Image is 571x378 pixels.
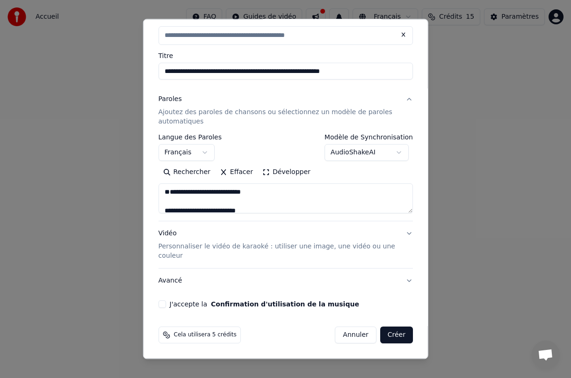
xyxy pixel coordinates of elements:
[158,242,398,261] p: Personnaliser le vidéo de karaoké : utiliser une image, une vidéo ou une couleur
[258,165,315,180] button: Développer
[211,301,359,307] button: J'accepte la
[158,165,215,180] button: Rechercher
[325,134,413,140] label: Modèle de Synchronisation
[380,327,413,343] button: Créer
[215,165,258,180] button: Effacer
[158,229,398,261] div: Vidéo
[158,52,413,59] label: Titre
[335,327,376,343] button: Annuler
[158,269,413,293] button: Avancé
[158,134,222,140] label: Langue des Paroles
[158,87,413,134] button: ParolesAjoutez des paroles de chansons ou sélectionnez un modèle de paroles automatiques
[158,108,398,126] p: Ajoutez des paroles de chansons ou sélectionnez un modèle de paroles automatiques
[158,221,413,268] button: VidéoPersonnaliser le vidéo de karaoké : utiliser une image, une vidéo ou une couleur
[158,94,181,104] div: Paroles
[173,331,236,339] span: Cela utilisera 5 crédits
[169,301,359,307] label: J'accepte la
[158,134,413,221] div: ParolesAjoutez des paroles de chansons ou sélectionnez un modèle de paroles automatiques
